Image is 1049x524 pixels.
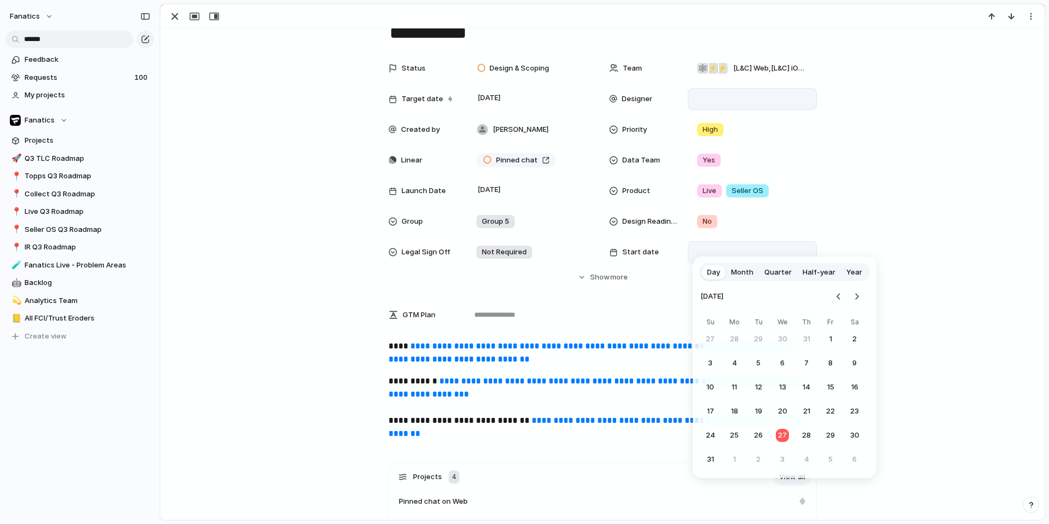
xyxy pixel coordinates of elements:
[749,329,768,349] button: Tuesday, July 29th, 2025
[773,401,792,421] button: Wednesday, August 20th, 2025
[821,317,840,329] th: Friday
[821,329,840,349] button: Friday, August 1st, 2025
[797,353,816,373] button: Thursday, August 7th, 2025
[803,267,835,278] span: Half-year
[749,317,768,329] th: Tuesday
[749,377,768,397] button: Tuesday, August 12th, 2025
[700,377,720,397] button: Sunday, August 10th, 2025
[773,377,792,397] button: Wednesday, August 13th, 2025
[773,450,792,469] button: Wednesday, September 3rd, 2025
[773,426,792,445] button: Today, Wednesday, August 27th, 2025
[773,353,792,373] button: Wednesday, August 6th, 2025
[797,264,841,281] button: Half-year
[846,267,862,278] span: Year
[724,353,744,373] button: Monday, August 4th, 2025
[773,317,792,329] th: Wednesday
[724,426,744,445] button: Monday, August 25th, 2025
[773,329,792,349] button: Wednesday, July 30th, 2025
[724,401,744,421] button: Monday, August 18th, 2025
[759,264,797,281] button: Quarter
[797,450,816,469] button: Thursday, September 4th, 2025
[845,426,864,445] button: Saturday, August 30th, 2025
[724,317,744,329] th: Monday
[797,401,816,421] button: Thursday, August 21st, 2025
[797,317,816,329] th: Thursday
[845,317,864,329] th: Saturday
[849,289,864,304] button: Go to the Next Month
[797,329,816,349] button: Thursday, July 31st, 2025
[845,329,864,349] button: Saturday, August 2nd, 2025
[700,317,720,329] th: Sunday
[724,377,744,397] button: Monday, August 11th, 2025
[821,426,840,445] button: Friday, August 29th, 2025
[700,284,723,308] span: [DATE]
[845,377,864,397] button: Saturday, August 16th, 2025
[700,426,720,445] button: Sunday, August 24th, 2025
[821,377,840,397] button: Friday, August 15th, 2025
[724,329,744,349] button: Monday, July 28th, 2025
[724,450,744,469] button: Monday, September 1st, 2025
[831,289,846,304] button: Go to the Previous Month
[821,450,840,469] button: Friday, September 5th, 2025
[797,426,816,445] button: Thursday, August 28th, 2025
[764,267,792,278] span: Quarter
[845,450,864,469] button: Saturday, September 6th, 2025
[797,377,816,397] button: Thursday, August 14th, 2025
[731,267,753,278] span: Month
[700,317,864,469] table: August 2025
[707,267,720,278] span: Day
[700,329,720,349] button: Sunday, July 27th, 2025
[821,353,840,373] button: Friday, August 8th, 2025
[749,450,768,469] button: Tuesday, September 2nd, 2025
[700,353,720,373] button: Sunday, August 3rd, 2025
[726,264,759,281] button: Month
[749,401,768,421] button: Tuesday, August 19th, 2025
[841,264,868,281] button: Year
[821,401,840,421] button: Friday, August 22nd, 2025
[700,401,720,421] button: Sunday, August 17th, 2025
[700,450,720,469] button: Sunday, August 31st, 2025
[845,353,864,373] button: Saturday, August 9th, 2025
[702,264,726,281] button: Day
[845,401,864,421] button: Saturday, August 23rd, 2025
[749,353,768,373] button: Tuesday, August 5th, 2025
[749,426,768,445] button: Tuesday, August 26th, 2025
